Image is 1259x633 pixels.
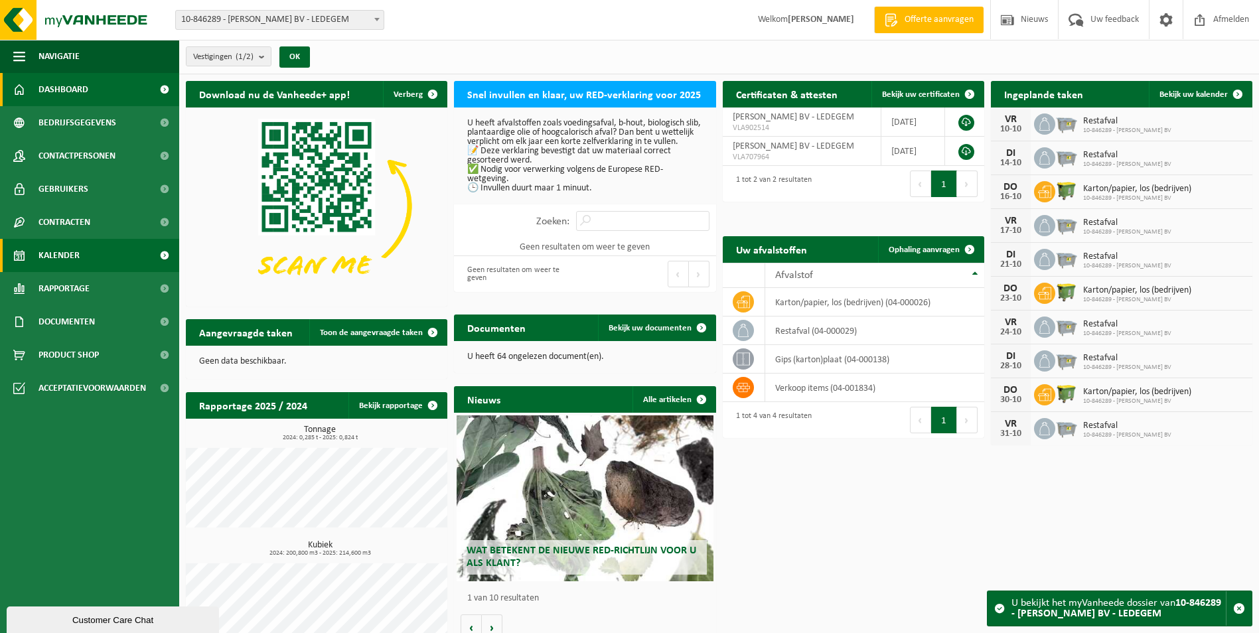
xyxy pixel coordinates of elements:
span: 10-846289 - [PERSON_NAME] BV [1083,161,1171,169]
button: Previous [910,407,931,433]
img: WB-1100-HPE-GN-50 [1055,179,1078,202]
h2: Snel invullen en klaar, uw RED-verklaring voor 2025 [454,81,714,107]
img: WB-1100-HPE-GN-50 [1055,382,1078,405]
span: Verberg [394,90,423,99]
span: Restafval [1083,319,1171,330]
p: U heeft afvalstoffen zoals voedingsafval, b-hout, biologisch slib, plantaardige olie of hoogcalor... [467,119,702,193]
span: Karton/papier, los (bedrijven) [1083,387,1191,397]
h2: Uw afvalstoffen [723,236,820,262]
span: Offerte aanvragen [901,13,977,27]
a: Bekijk uw certificaten [871,81,983,107]
button: Verberg [383,81,446,107]
strong: [PERSON_NAME] [788,15,854,25]
td: [DATE] [881,137,945,166]
button: 1 [931,171,957,197]
span: 10-846289 - [PERSON_NAME] BV [1083,228,1171,236]
td: Geen resultaten om weer te geven [454,238,715,256]
span: 10-846289 - [PERSON_NAME] BV [1083,262,1171,270]
img: Download de VHEPlus App [186,107,447,304]
button: Next [689,261,709,287]
span: Toon de aangevraagde taken [320,328,423,337]
div: U bekijkt het myVanheede dossier van [1011,591,1226,626]
span: Restafval [1083,150,1171,161]
td: verkoop items (04-001834) [765,374,984,402]
div: 10-10 [998,125,1024,134]
span: Restafval [1083,421,1171,431]
span: Bedrijfsgegevens [38,106,116,139]
div: DO [998,283,1024,294]
span: Contactpersonen [38,139,115,173]
span: Bekijk uw documenten [609,324,692,332]
img: WB-2500-GAL-GY-01 [1055,145,1078,168]
td: [DATE] [881,107,945,137]
strong: 10-846289 - [PERSON_NAME] BV - LEDEGEM [1011,598,1221,619]
button: Vestigingen(1/2) [186,46,271,66]
span: 2024: 200,800 m3 - 2025: 214,600 m3 [192,550,447,557]
img: WB-2500-GAL-GY-01 [1055,348,1078,371]
span: Bekijk uw kalender [1159,90,1228,99]
h2: Aangevraagde taken [186,319,306,345]
span: Restafval [1083,353,1171,364]
div: 16-10 [998,192,1024,202]
span: Bekijk uw certificaten [882,90,960,99]
span: 10-846289 - [PERSON_NAME] BV [1083,296,1191,304]
span: Gebruikers [38,173,88,206]
div: VR [998,419,1024,429]
h3: Tonnage [192,425,447,441]
button: Previous [910,171,931,197]
div: DO [998,182,1024,192]
span: Navigatie [38,40,80,73]
span: Documenten [38,305,95,338]
img: WB-1100-HPE-GN-50 [1055,281,1078,303]
div: VR [998,114,1024,125]
h3: Kubiek [192,541,447,557]
span: Ophaling aanvragen [889,246,960,254]
div: VR [998,216,1024,226]
a: Ophaling aanvragen [878,236,983,263]
h2: Rapportage 2025 / 2024 [186,392,321,418]
div: 23-10 [998,294,1024,303]
iframe: chat widget [7,604,222,633]
span: Dashboard [38,73,88,106]
span: 10-846289 - DIETER VANDROMME BV - LEDEGEM [176,11,384,29]
div: DI [998,249,1024,260]
button: 1 [931,407,957,433]
div: 31-10 [998,429,1024,439]
span: Karton/papier, los (bedrijven) [1083,184,1191,194]
div: 28-10 [998,362,1024,371]
span: 10-846289 - [PERSON_NAME] BV [1083,194,1191,202]
button: Next [957,171,978,197]
span: VLA707964 [733,152,871,163]
h2: Nieuws [454,386,514,412]
div: 21-10 [998,260,1024,269]
div: VR [998,317,1024,328]
div: 1 tot 4 van 4 resultaten [729,405,812,435]
div: DI [998,148,1024,159]
span: Kalender [38,239,80,272]
div: DO [998,385,1024,395]
h2: Download nu de Vanheede+ app! [186,81,363,107]
span: Afvalstof [775,270,813,281]
p: Geen data beschikbaar. [199,357,434,366]
h2: Documenten [454,315,539,340]
a: Alle artikelen [632,386,715,413]
div: DI [998,351,1024,362]
img: WB-2500-GAL-GY-01 [1055,111,1078,134]
button: OK [279,46,310,68]
span: 2024: 0,285 t - 2025: 0,824 t [192,435,447,441]
td: restafval (04-000029) [765,316,984,345]
span: Product Shop [38,338,99,372]
button: Next [957,407,978,433]
span: 10-846289 - [PERSON_NAME] BV [1083,364,1171,372]
p: U heeft 64 ongelezen document(en). [467,352,702,362]
p: 1 van 10 resultaten [467,594,709,603]
img: WB-2500-GAL-GY-01 [1055,213,1078,236]
span: Contracten [38,206,90,239]
span: [PERSON_NAME] BV - LEDEGEM [733,112,854,122]
count: (1/2) [236,52,254,61]
td: karton/papier, los (bedrijven) (04-000026) [765,288,984,316]
span: 10-846289 - [PERSON_NAME] BV [1083,397,1191,405]
span: Restafval [1083,116,1171,127]
h2: Ingeplande taken [991,81,1096,107]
